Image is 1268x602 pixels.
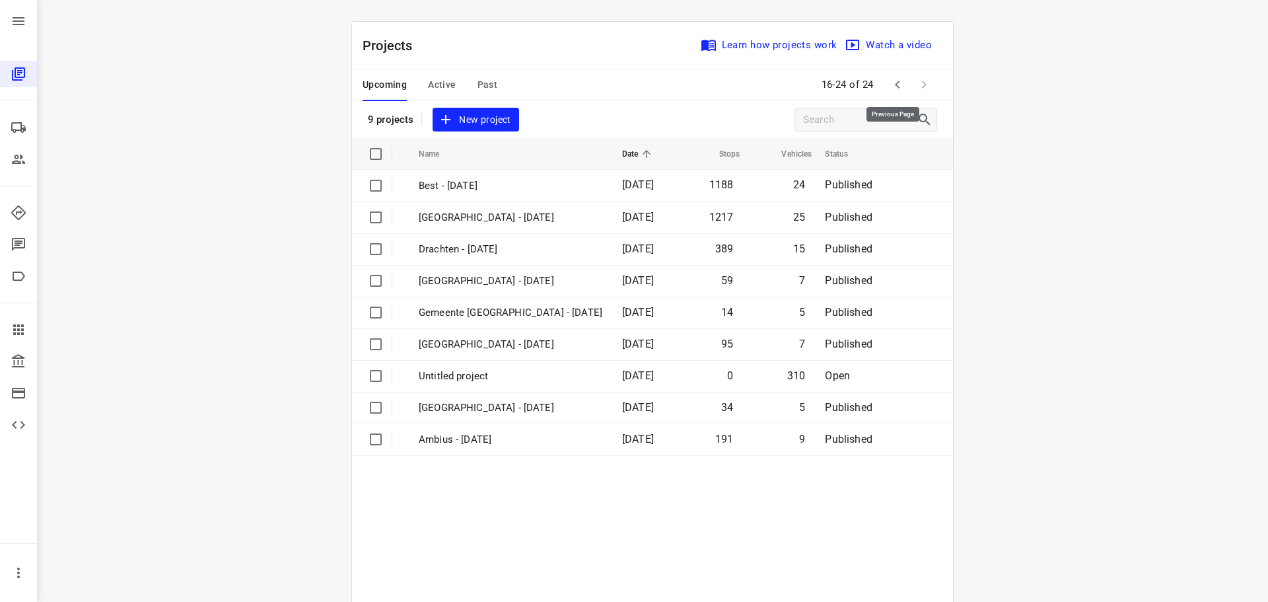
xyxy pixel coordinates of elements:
span: 34 [721,401,733,414]
p: Antwerpen - Wednesday [419,274,602,289]
p: Untitled project [419,369,602,384]
span: 310 [787,369,806,382]
p: Gemeente Rotterdam - Wednesday [419,305,602,320]
span: Published [825,433,872,445]
span: [DATE] [622,338,654,350]
span: 16-24 of 24 [816,71,880,99]
span: 9 [799,433,805,445]
span: 1188 [709,178,734,191]
span: Name [419,146,457,162]
span: 5 [799,306,805,319]
span: Stops [702,146,740,162]
span: Published [825,178,872,191]
p: Ambius - Monday [419,432,602,447]
p: Projects [363,36,423,56]
span: [DATE] [622,369,654,382]
span: 0 [727,369,733,382]
span: Published [825,243,872,255]
p: Drachten - Wednesday [419,242,602,257]
span: [DATE] [622,178,654,191]
p: Best - Wednesday [419,178,602,194]
span: [DATE] [622,433,654,445]
span: Past [477,77,498,93]
span: 389 [715,243,734,255]
span: 1217 [709,211,734,223]
span: [DATE] [622,243,654,255]
span: Date [622,146,656,162]
span: Vehicles [764,146,812,162]
button: New project [433,108,518,132]
span: Published [825,274,872,287]
span: 191 [715,433,734,445]
input: Search projects [803,110,917,130]
span: 15 [793,243,805,255]
span: Open [825,369,850,382]
span: Published [825,211,872,223]
span: [DATE] [622,401,654,414]
span: 7 [799,274,805,287]
div: Search [917,112,936,128]
span: New project [440,112,511,128]
span: 95 [721,338,733,350]
span: 14 [721,306,733,319]
span: Upcoming [363,77,407,93]
p: Gemeente Rotterdam - Tuesday [419,337,602,352]
span: 7 [799,338,805,350]
span: [DATE] [622,306,654,319]
span: [DATE] [622,211,654,223]
span: Published [825,338,872,350]
span: Active [428,77,456,93]
p: Zwolle - Wednesday [419,210,602,225]
span: Next Page [911,71,937,98]
span: 5 [799,401,805,414]
p: Gemeente Rotterdam - Monday [419,400,602,416]
span: 24 [793,178,805,191]
span: 59 [721,274,733,287]
span: Published [825,401,872,414]
p: 9 projects [368,114,413,126]
span: [DATE] [622,274,654,287]
span: Published [825,306,872,319]
span: 25 [793,211,805,223]
span: Status [825,146,865,162]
